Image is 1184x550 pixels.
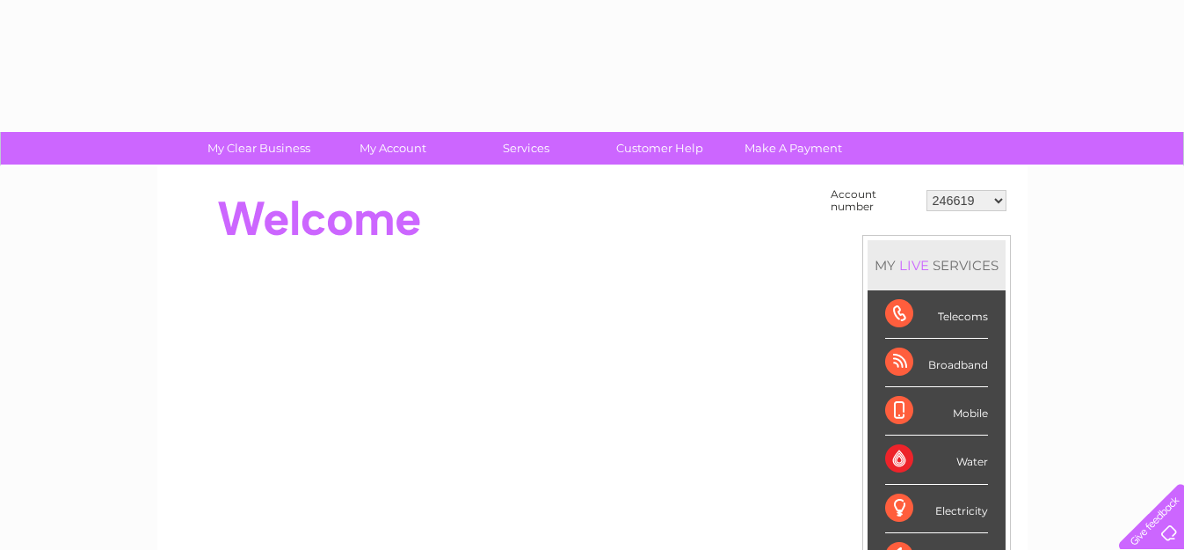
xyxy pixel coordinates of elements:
[896,257,933,274] div: LIVE
[885,485,988,533] div: Electricity
[320,132,465,165] a: My Account
[885,339,988,387] div: Broadband
[186,132,331,165] a: My Clear Business
[885,290,988,339] div: Telecoms
[454,132,599,165] a: Services
[826,184,922,217] td: Account number
[885,436,988,484] div: Water
[587,132,732,165] a: Customer Help
[868,240,1006,290] div: MY SERVICES
[885,387,988,436] div: Mobile
[721,132,866,165] a: Make A Payment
